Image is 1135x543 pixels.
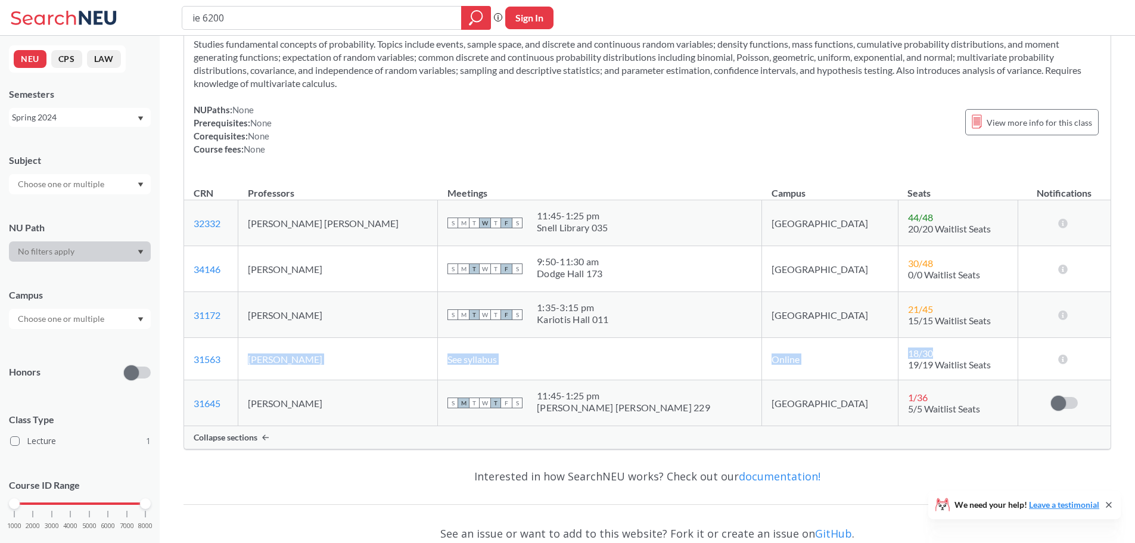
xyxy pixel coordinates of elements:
span: 4000 [63,523,77,529]
span: S [512,309,523,320]
span: 1 [146,435,151,448]
a: 31563 [194,353,220,365]
td: Online [762,338,898,380]
span: W [480,309,490,320]
svg: Dropdown arrow [138,182,144,187]
button: CPS [51,50,82,68]
div: magnifying glass [461,6,491,30]
div: Snell Library 035 [537,222,608,234]
svg: magnifying glass [469,10,483,26]
span: 21 / 45 [908,303,933,315]
td: [GEOGRAPHIC_DATA] [762,200,898,246]
span: None [232,104,254,115]
div: NUPaths: Prerequisites: Corequisites: Course fees: [194,103,272,156]
span: See syllabus [447,353,497,365]
span: S [512,218,523,228]
input: Choose one or multiple [12,312,112,326]
th: Meetings [438,175,762,200]
span: 1 / 36 [908,392,928,403]
span: S [512,398,523,408]
svg: Dropdown arrow [138,116,144,121]
div: Semesters [9,88,151,101]
span: T [469,263,480,274]
span: F [501,309,512,320]
div: 11:45 - 1:25 pm [537,390,710,402]
a: 31172 [194,309,220,321]
td: [PERSON_NAME] [238,246,438,292]
label: Lecture [10,433,151,449]
a: GitHub [815,526,852,541]
span: Collapse sections [194,432,257,443]
td: [PERSON_NAME] [238,292,438,338]
span: View more info for this class [987,115,1092,130]
td: [GEOGRAPHIC_DATA] [762,380,898,426]
div: 11:45 - 1:25 pm [537,210,608,222]
span: None [248,131,269,141]
span: M [458,398,469,408]
div: Spring 2024 [12,111,136,124]
span: T [469,309,480,320]
span: 8000 [138,523,153,529]
span: S [447,263,458,274]
span: Studies fundamental concepts of probability. Topics include events, sample space, and discrete an... [194,38,1081,89]
div: CRN [194,187,213,200]
button: Sign In [505,7,553,29]
a: 32332 [194,218,220,229]
div: 9:50 - 11:30 am [537,256,603,268]
th: Seats [898,175,1018,200]
p: Course ID Range [9,479,151,492]
div: Dropdown arrow [9,241,151,262]
svg: Dropdown arrow [138,317,144,322]
span: W [480,218,490,228]
div: Subject [9,154,151,167]
td: [GEOGRAPHIC_DATA] [762,246,898,292]
a: Leave a testimonial [1029,499,1099,510]
a: documentation! [739,469,820,483]
span: None [250,117,272,128]
div: 1:35 - 3:15 pm [537,302,608,314]
span: 7000 [120,523,134,529]
span: T [469,398,480,408]
svg: Dropdown arrow [138,250,144,255]
th: Campus [762,175,898,200]
div: Kariotis Hall 011 [537,314,608,325]
span: 20/20 Waitlist Seats [908,223,991,234]
td: [PERSON_NAME] [238,380,438,426]
span: None [244,144,265,154]
div: Dropdown arrow [9,309,151,329]
p: Honors [9,365,41,379]
td: [PERSON_NAME] [PERSON_NAME] [238,200,438,246]
span: M [458,218,469,228]
input: Choose one or multiple [12,177,112,191]
span: W [480,263,490,274]
a: 34146 [194,263,220,275]
td: [PERSON_NAME] [238,338,438,380]
span: T [490,218,501,228]
span: S [447,218,458,228]
span: M [458,263,469,274]
div: Dodge Hall 173 [537,268,603,280]
span: S [512,263,523,274]
span: 30 / 48 [908,257,933,269]
div: Interested in how SearchNEU works? Check out our [184,459,1111,494]
div: [PERSON_NAME] [PERSON_NAME] 229 [537,402,710,414]
span: T [490,263,501,274]
input: Class, professor, course number, "phrase" [191,8,453,28]
span: We need your help! [954,501,1099,509]
span: T [490,398,501,408]
span: S [447,398,458,408]
span: F [501,218,512,228]
th: Professors [238,175,438,200]
div: Dropdown arrow [9,174,151,194]
div: NU Path [9,221,151,234]
span: T [490,309,501,320]
button: NEU [14,50,46,68]
span: 3000 [45,523,59,529]
td: [GEOGRAPHIC_DATA] [762,292,898,338]
button: LAW [87,50,121,68]
span: 18 / 30 [908,347,933,359]
span: 2000 [26,523,40,529]
span: 15/15 Waitlist Seats [908,315,991,326]
span: 1000 [7,523,21,529]
span: F [501,263,512,274]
